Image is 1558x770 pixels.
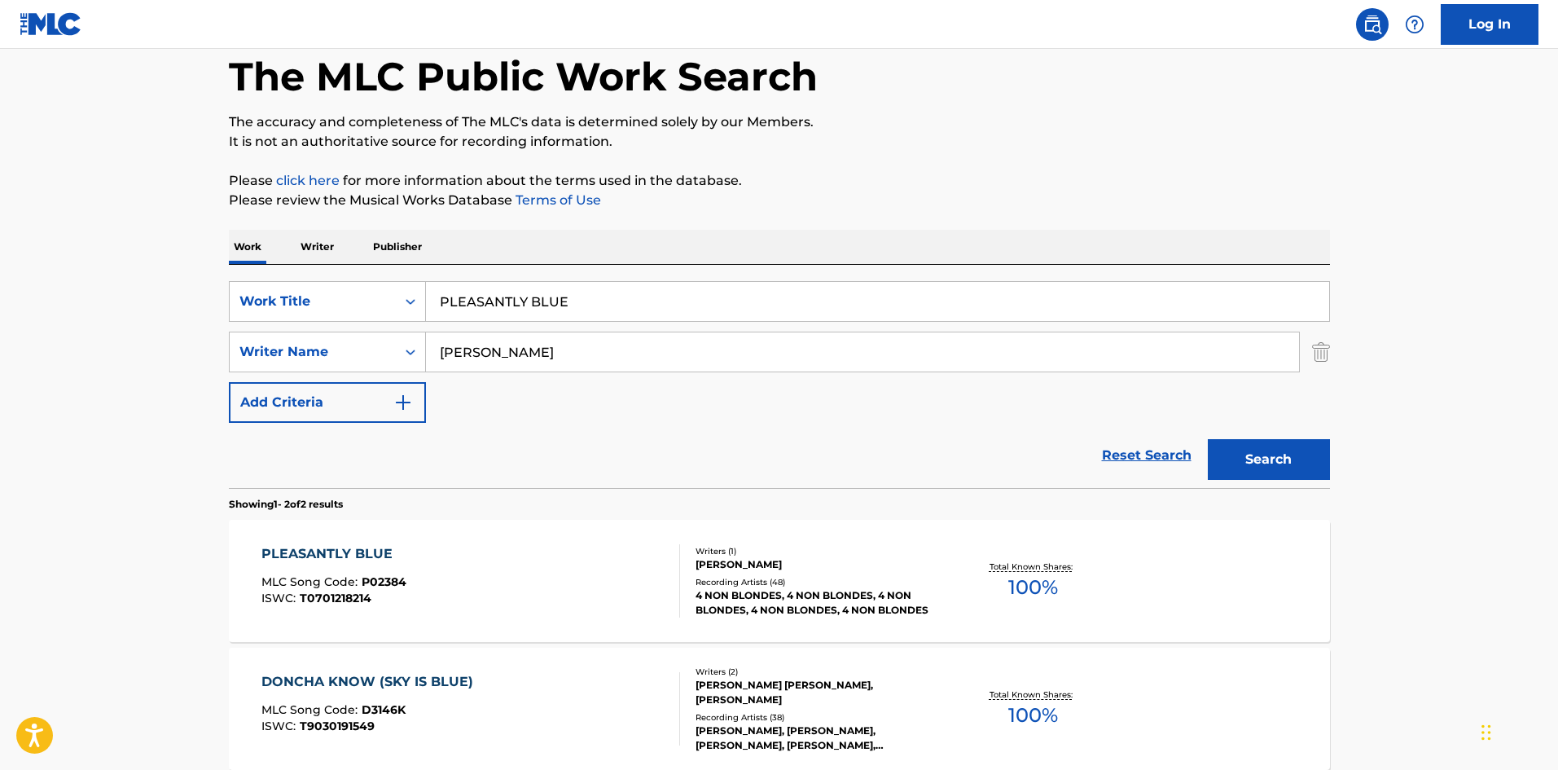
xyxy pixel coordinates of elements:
[1477,692,1558,770] iframe: Chat Widget
[696,557,941,572] div: [PERSON_NAME]
[229,132,1330,152] p: It is not an authoritative source for recording information.
[276,173,340,188] a: click here
[696,678,941,707] div: [PERSON_NAME] [PERSON_NAME], [PERSON_NAME]
[229,112,1330,132] p: The accuracy and completeness of The MLC's data is determined solely by our Members.
[368,230,427,264] p: Publisher
[1312,332,1330,372] img: Delete Criterion
[239,292,386,311] div: Work Title
[229,191,1330,210] p: Please review the Musical Works Database
[20,12,82,36] img: MLC Logo
[696,666,941,678] div: Writers ( 2 )
[1481,708,1491,757] div: Drag
[261,719,300,733] span: ISWC :
[261,574,362,589] span: MLC Song Code :
[229,281,1330,488] form: Search Form
[229,230,266,264] p: Work
[261,672,481,692] div: DONCHA KNOW (SKY IS BLUE)
[696,711,941,724] div: Recording Artists ( 38 )
[1008,573,1058,602] span: 100 %
[261,544,406,564] div: PLEASANTLY BLUE
[1208,439,1330,480] button: Search
[1398,8,1431,41] div: Help
[261,591,300,605] span: ISWC :
[512,192,601,208] a: Terms of Use
[300,591,371,605] span: T0701218214
[362,574,406,589] span: P02384
[229,382,426,423] button: Add Criteria
[1363,15,1382,34] img: search
[1008,701,1058,730] span: 100 %
[696,545,941,557] div: Writers ( 1 )
[990,561,1077,573] p: Total Known Shares:
[696,576,941,588] div: Recording Artists ( 48 )
[1405,15,1424,34] img: help
[1356,8,1389,41] a: Public Search
[296,230,339,264] p: Writer
[229,497,343,512] p: Showing 1 - 2 of 2 results
[696,588,941,618] div: 4 NON BLONDES, 4 NON BLONDES, 4 NON BLONDES, 4 NON BLONDES, 4 NON BLONDES
[300,719,375,733] span: T9030191549
[239,342,386,362] div: Writer Name
[1094,438,1200,473] a: Reset Search
[696,724,941,753] div: [PERSON_NAME], [PERSON_NAME], [PERSON_NAME], [PERSON_NAME], [PERSON_NAME]
[229,648,1330,770] a: DONCHA KNOW (SKY IS BLUE)MLC Song Code:D3146KISWC:T9030191549Writers (2)[PERSON_NAME] [PERSON_NAM...
[362,702,406,717] span: D3146K
[229,52,818,101] h1: The MLC Public Work Search
[229,171,1330,191] p: Please for more information about the terms used in the database.
[229,520,1330,642] a: PLEASANTLY BLUEMLC Song Code:P02384ISWC:T0701218214Writers (1)[PERSON_NAME]Recording Artists (48)...
[990,689,1077,701] p: Total Known Shares:
[393,393,413,412] img: 9d2ae6d4665cec9f34b9.svg
[261,702,362,717] span: MLC Song Code :
[1441,4,1538,45] a: Log In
